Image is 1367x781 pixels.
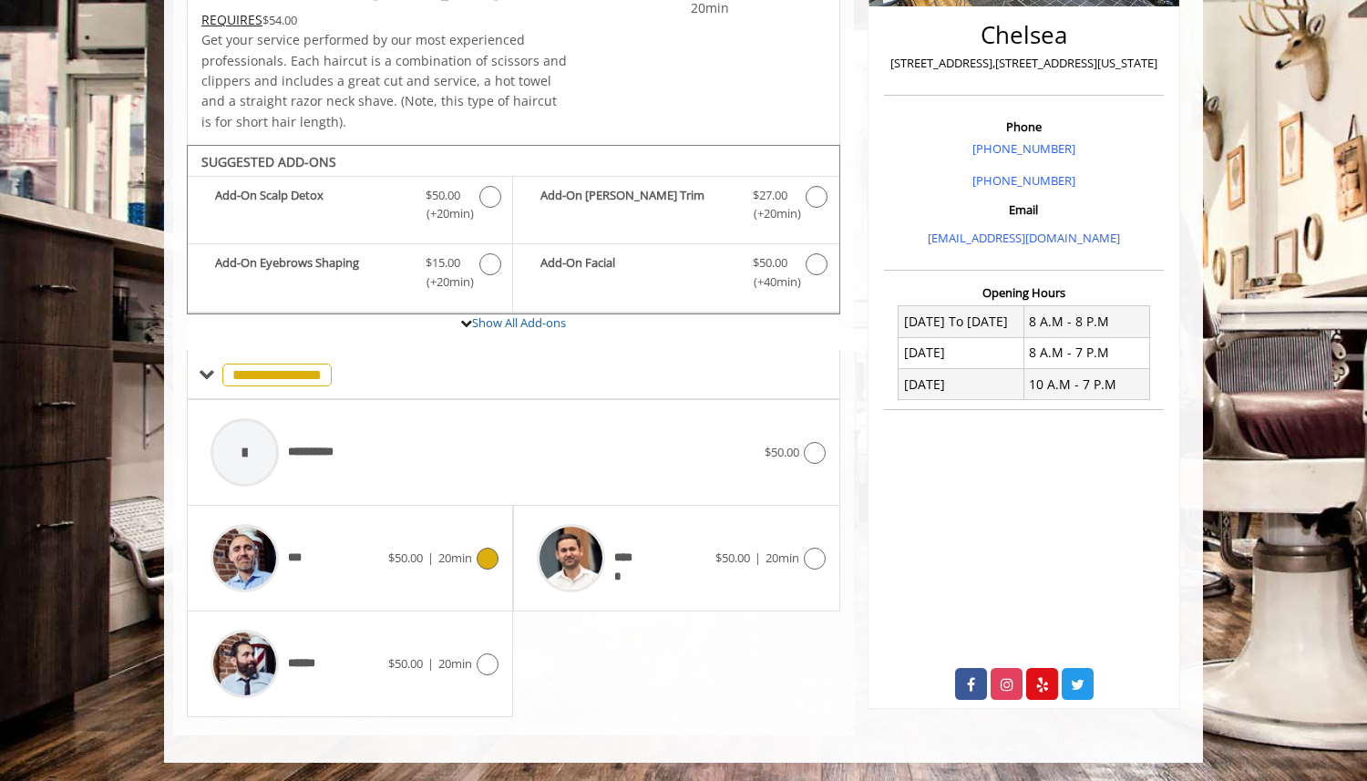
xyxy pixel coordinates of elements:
[426,186,460,205] span: $50.00
[427,655,434,672] span: |
[540,186,734,224] b: Add-On [PERSON_NAME] Trim
[765,444,799,460] span: $50.00
[388,550,423,566] span: $50.00
[884,286,1164,299] h3: Opening Hours
[197,253,503,296] label: Add-On Eyebrows Shaping
[522,253,829,296] label: Add-On Facial
[889,203,1159,216] h3: Email
[899,306,1024,337] td: [DATE] To [DATE]
[899,337,1024,368] td: [DATE]
[743,272,797,292] span: (+40min )
[889,120,1159,133] h3: Phone
[426,253,460,272] span: $15.00
[972,172,1075,189] a: [PHONE_NUMBER]
[427,550,434,566] span: |
[1023,337,1149,368] td: 8 A.M - 7 P.M
[743,204,797,223] span: (+20min )
[753,186,787,205] span: $27.00
[187,145,840,314] div: The Made Man Senior Barber Haircut Add-onS
[972,140,1075,157] a: [PHONE_NUMBER]
[197,186,503,229] label: Add-On Scalp Detox
[201,153,336,170] b: SUGGESTED ADD-ONS
[215,253,407,292] b: Add-On Eyebrows Shaping
[472,314,566,331] a: Show All Add-ons
[755,550,761,566] span: |
[522,186,829,229] label: Add-On Beard Trim
[889,22,1159,48] h2: Chelsea
[1023,369,1149,400] td: 10 A.M - 7 P.M
[201,11,262,28] span: This service needs some Advance to be paid before we block your appointment
[201,30,568,132] p: Get your service performed by our most experienced professionals. Each haircut is a combination o...
[889,54,1159,73] p: [STREET_ADDRESS],[STREET_ADDRESS][US_STATE]
[215,186,407,224] b: Add-On Scalp Detox
[416,204,470,223] span: (+20min )
[1023,306,1149,337] td: 8 A.M - 8 P.M
[438,550,472,566] span: 20min
[438,655,472,672] span: 20min
[416,272,470,292] span: (+20min )
[899,369,1024,400] td: [DATE]
[540,253,734,292] b: Add-On Facial
[928,230,1120,246] a: [EMAIL_ADDRESS][DOMAIN_NAME]
[388,655,423,672] span: $50.00
[753,253,787,272] span: $50.00
[201,10,568,30] div: $54.00
[715,550,750,566] span: $50.00
[766,550,799,566] span: 20min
